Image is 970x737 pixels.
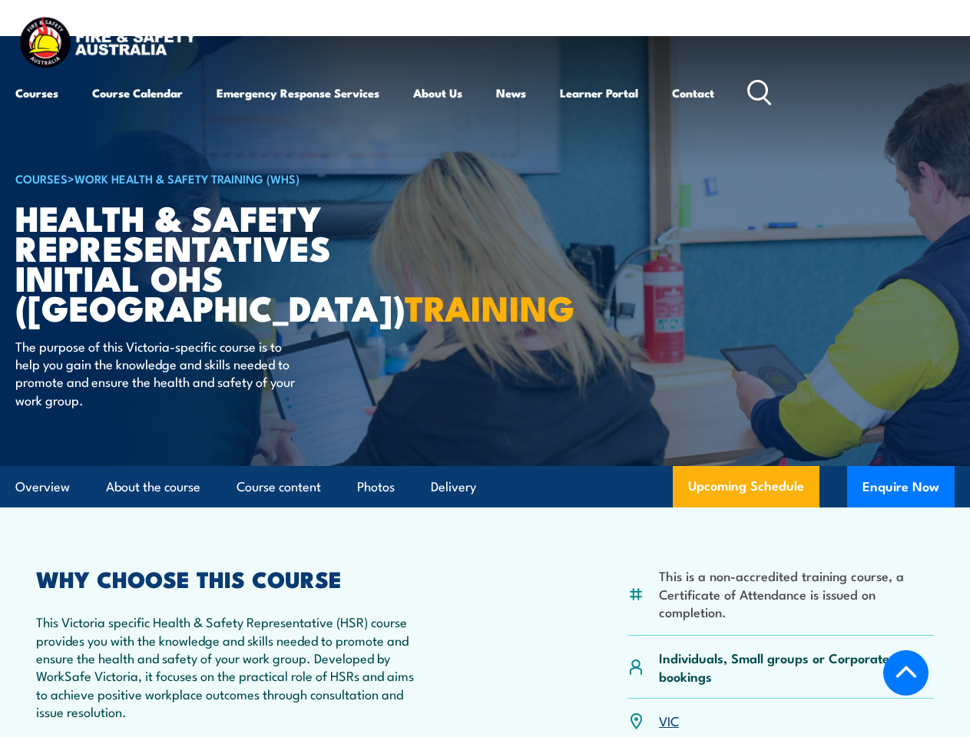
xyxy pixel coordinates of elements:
a: News [496,74,526,111]
h2: WHY CHOOSE THIS COURSE [36,568,425,588]
a: Emergency Response Services [217,74,379,111]
a: Contact [672,74,714,111]
p: The purpose of this Victoria-specific course is to help you gain the knowledge and skills needed ... [15,337,296,409]
a: VIC [659,711,679,729]
a: Upcoming Schedule [673,466,819,507]
a: Course Calendar [92,74,183,111]
a: Delivery [431,467,476,507]
p: This Victoria specific Health & Safety Representative (HSR) course provides you with the knowledg... [36,613,425,720]
a: About the course [106,467,200,507]
li: This is a non-accredited training course, a Certificate of Attendance is issued on completion. [659,567,934,620]
button: Enquire Now [847,466,955,507]
h6: > [15,169,395,187]
a: COURSES [15,170,68,187]
a: Work Health & Safety Training (WHS) [74,170,300,187]
a: Course content [237,467,321,507]
p: Individuals, Small groups or Corporate bookings [659,649,934,685]
strong: TRAINING [405,280,575,333]
a: Photos [357,467,395,507]
h1: Health & Safety Representatives Initial OHS ([GEOGRAPHIC_DATA]) [15,202,395,322]
a: Learner Portal [560,74,638,111]
a: Overview [15,467,70,507]
a: About Us [413,74,462,111]
a: Courses [15,74,58,111]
